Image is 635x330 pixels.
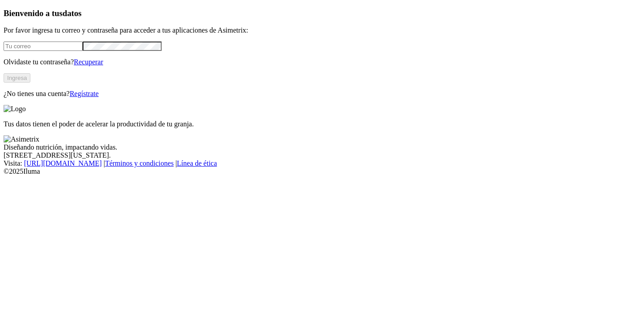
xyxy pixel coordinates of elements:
[4,73,30,83] button: Ingresa
[4,42,83,51] input: Tu correo
[4,26,631,34] p: Por favor ingresa tu correo y contraseña para acceder a tus aplicaciones de Asimetrix:
[24,159,102,167] a: [URL][DOMAIN_NAME]
[74,58,103,66] a: Recuperar
[4,120,631,128] p: Tus datos tienen el poder de acelerar la productividad de tu granja.
[70,90,99,97] a: Regístrate
[63,8,82,18] span: datos
[105,159,174,167] a: Términos y condiciones
[4,8,631,18] h3: Bienvenido a tus
[4,105,26,113] img: Logo
[4,151,631,159] div: [STREET_ADDRESS][US_STATE].
[4,90,631,98] p: ¿No tienes una cuenta?
[4,159,631,167] div: Visita : | |
[177,159,217,167] a: Línea de ética
[4,143,631,151] div: Diseñando nutrición, impactando vidas.
[4,135,39,143] img: Asimetrix
[4,58,631,66] p: Olvidaste tu contraseña?
[4,167,631,175] div: © 2025 Iluma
